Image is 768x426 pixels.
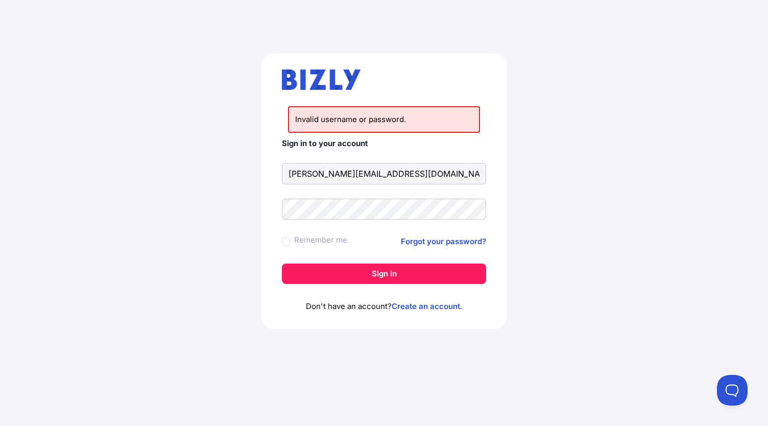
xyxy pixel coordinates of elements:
[282,69,361,90] img: bizly_logo.svg
[401,235,486,248] a: Forgot your password?
[392,301,460,311] a: Create an account
[294,234,347,246] label: Remember me
[282,300,486,313] p: Don't have an account? .
[282,264,486,284] button: Sign in
[282,139,486,149] h4: Sign in to your account
[282,163,486,184] input: Email
[288,106,480,133] li: Invalid username or password.
[717,375,748,406] iframe: Toggle Customer Support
